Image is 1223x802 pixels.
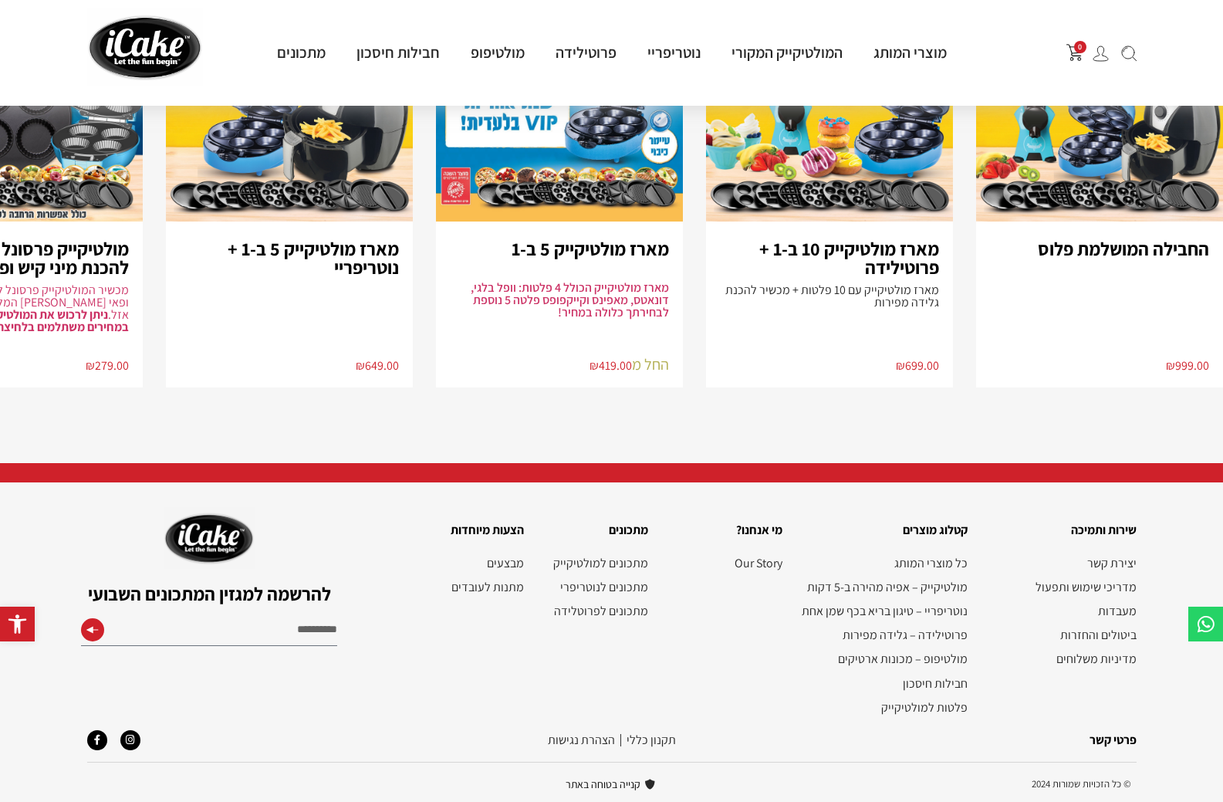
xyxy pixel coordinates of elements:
a: חבילות חיסכון [341,42,455,63]
a: מולטיפופ – מכונות ארטיקים [798,651,968,666]
nav: תפריט [539,556,649,619]
h2: קטלוג מוצרים [798,520,968,540]
a: הצהרת נגישות [548,732,615,748]
a: חבילות חיסכון [798,676,968,691]
a: יצירת קשר [983,556,1136,570]
h2: © כל הזכויות שמורות 2024 [802,778,1131,790]
span: ₪ [356,357,365,374]
a: מדריכי שימוש ותפעול [983,580,1136,594]
h3: החבילה המושלמת פלוס [990,239,1209,258]
a: מתכונים למולטיקייק [539,556,649,570]
span: ₪ [590,357,599,374]
a: כל מוצרי המותג [798,556,968,570]
a: תקנון‭ ‬כללי [627,732,676,748]
a: מתכונים [262,42,341,63]
h2: שירות ותמיכה [983,520,1136,540]
img: shopping-cart.png [1066,44,1083,61]
a: פרטי קשר [1090,732,1137,748]
h3: מארז מולטיקייק 5 ב-1 + נוטריפריי [180,239,399,276]
span: 0 [1074,41,1086,53]
a: מתנות לעובדים [397,580,524,594]
h2: להרשמה למגזין המתכונים השבועי [81,584,337,603]
a: פלטות למולטיקייק [798,700,968,715]
a: פרוטילידה – גלידה מפירות [798,628,968,642]
bdi: 699.00 [896,357,939,374]
a: מוצרי המותג [858,42,962,63]
h2: מי אנחנו? [664,520,782,540]
bdi: 999.00 [1166,357,1209,374]
nav: תפריט [397,556,524,594]
a: Our Story [664,556,782,570]
a: מתכונים לפרוטלידה [539,604,649,618]
nav: תפריט [664,556,782,570]
a: מתכונים לנוטריפרי [539,580,649,594]
p: מארז מולטיקייק עם 10 פלטות + מכשיר להכנת גלידה מפירות [720,284,939,309]
p: החל מ [450,353,669,376]
div: מארז מולטיקייק הכולל 4 פלטות: וופל בלגי, דונאטס, מאפינס וקייקפופס פלטה 5 נוספת לבחירתך כלולה במחיר! [450,282,669,319]
a: מעבדות [983,604,1136,618]
a: מדיניות משלוחים [983,651,1136,666]
a: נוטריפריי [632,42,716,63]
h3: מארז מולטיקייק 10 ב-1 + פרוטילידה [720,239,939,276]
a: מבצעים [397,556,524,570]
button: פתח עגלת קניות צדדית [1066,44,1083,61]
a: מולטיפופ [455,42,540,63]
a: המולטיקייק המקורי [716,42,858,63]
bdi: 419.00 [590,357,632,374]
span: ₪ [1166,357,1175,374]
nav: תפריט [798,556,968,715]
bdi: 649.00 [356,357,399,374]
nav: תפריט [983,556,1136,667]
h2: מתכונים [539,520,649,540]
span: ₪ [896,357,905,374]
h2: הצעות מיוחדות [397,520,524,540]
span: קנייה בטוחה באתר [566,774,644,794]
h3: מארז מולטיקייק 5 ב-1 [450,239,669,258]
bdi: 279.00 [86,357,129,374]
a: נוטריפריי – טיגון בריא בכף שמן אחת [798,604,968,618]
a: ביטולים והחזרות [983,628,1136,642]
a: מולטיקייק – אפיה מהירה ב-5 דקות [798,580,968,594]
span: ₪ [86,357,95,374]
a: פרוטילידה [540,42,632,63]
